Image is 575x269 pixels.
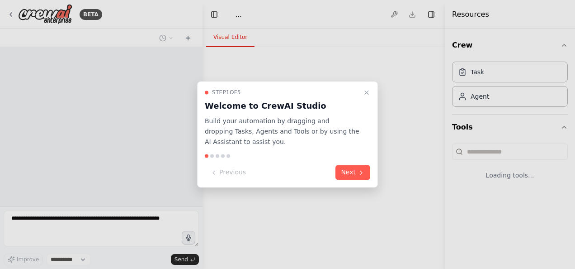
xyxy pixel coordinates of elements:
span: Step 1 of 5 [212,89,241,96]
button: Close walkthrough [361,87,372,98]
button: Hide left sidebar [208,8,221,21]
button: Previous [205,165,251,180]
h3: Welcome to CrewAI Studio [205,100,359,112]
p: Build your automation by dragging and dropping Tasks, Agents and Tools or by using the AI Assista... [205,116,359,147]
button: Next [335,165,370,180]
